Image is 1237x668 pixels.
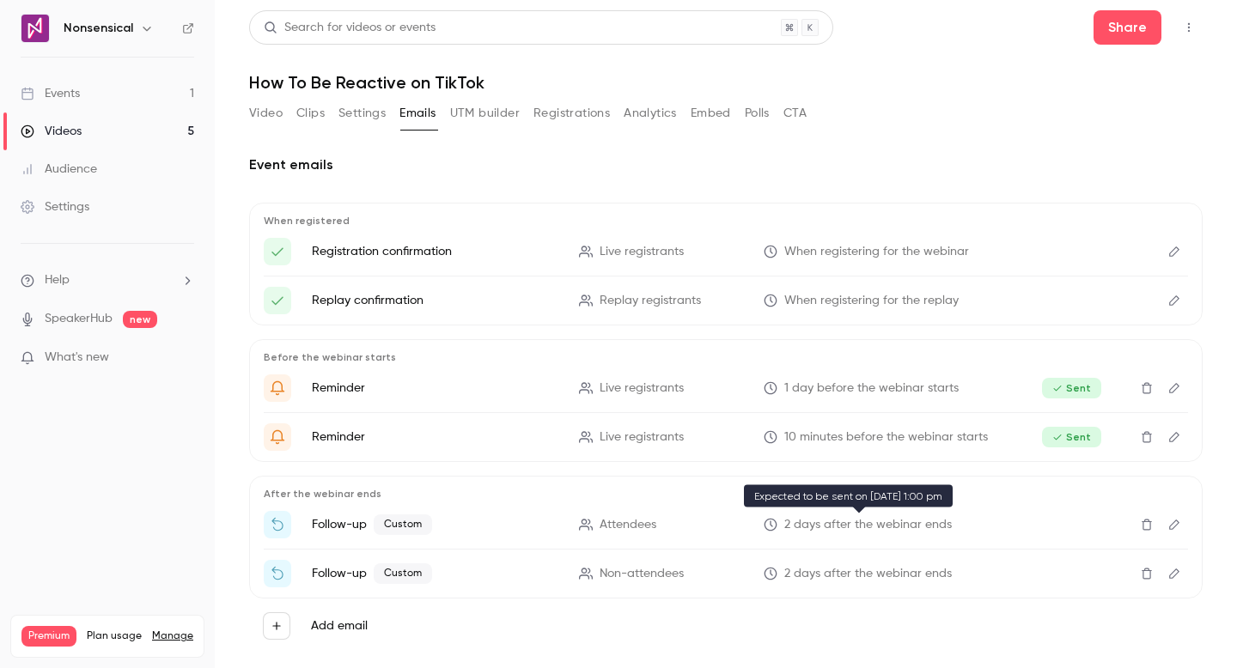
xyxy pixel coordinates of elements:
[338,100,386,127] button: Settings
[1161,287,1188,314] button: Edit
[264,19,436,37] div: Search for videos or events
[311,617,368,635] label: Add email
[600,380,684,398] span: Live registrants
[533,100,610,127] button: Registrations
[312,428,558,446] p: Reminder
[45,310,113,328] a: SpeakerHub
[21,161,97,178] div: Audience
[45,271,70,289] span: Help
[312,292,558,309] p: Replay confirmation
[1161,423,1188,451] button: Edit
[21,198,89,216] div: Settings
[1133,374,1161,402] button: Delete
[264,487,1188,501] p: After the webinar ends
[264,238,1188,265] li: Here's your access link to {{ event_name }}!
[1094,10,1161,45] button: Share
[745,100,770,127] button: Polls
[450,100,520,127] button: UTM builder
[600,565,684,583] span: Non-attendees
[249,100,283,127] button: Video
[21,85,80,102] div: Events
[21,123,82,140] div: Videos
[784,292,959,310] span: When registering for the replay
[600,516,656,534] span: Attendees
[691,100,731,127] button: Embed
[784,428,988,446] span: 10 minutes before the webinar starts
[784,243,969,261] span: When registering for the webinar
[1133,423,1161,451] button: Delete
[374,563,432,584] span: Custom
[1175,14,1203,41] button: Top Bar Actions
[249,155,1203,175] h2: Event emails
[312,563,558,584] p: Follow-up
[296,100,325,127] button: Clips
[264,350,1188,364] p: Before the webinar starts
[784,565,952,583] span: 2 days after the webinar ends
[624,100,677,127] button: Analytics
[1133,560,1161,587] button: Delete
[21,626,76,647] span: Premium
[174,350,194,366] iframe: Noticeable Trigger
[600,292,701,310] span: Replay registrants
[1161,560,1188,587] button: Edit
[1133,511,1161,538] button: Delete
[264,511,1188,538] li: Thanks for attending our {{ event_name }} webinar!
[783,100,807,127] button: CTA
[264,214,1188,228] p: When registered
[784,380,959,398] span: 1 day before the webinar starts
[600,428,684,446] span: Live registrants
[264,287,1188,314] li: Here's your access link to {{ event_name }}!
[312,243,558,260] p: Registration confirmation
[600,243,684,261] span: Live registrants
[1042,427,1101,447] span: Sent
[64,20,133,37] h6: Nonsensical
[264,560,1188,587] li: Sorry you missed it! Watch the replay of {{ event_name }} webinar
[87,629,142,643] span: Plan usage
[784,516,952,534] span: 2 days after the webinar ends
[1161,511,1188,538] button: Edit
[1042,378,1101,398] span: Sent
[312,380,558,397] p: Reminder
[264,374,1188,402] li: Get Ready for '{{ event_name }}' tomorrow!
[45,349,109,367] span: What's new
[399,100,436,127] button: Emails
[123,311,157,328] span: new
[312,514,558,535] p: Follow-up
[1161,374,1188,402] button: Edit
[264,423,1188,451] li: {{ event_name }} is about to go live
[374,514,432,535] span: Custom
[249,72,1203,93] h1: How To Be Reactive on TikTok
[152,629,193,643] a: Manage
[21,15,49,42] img: Nonsensical
[21,271,194,289] li: help-dropdown-opener
[1161,238,1188,265] button: Edit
